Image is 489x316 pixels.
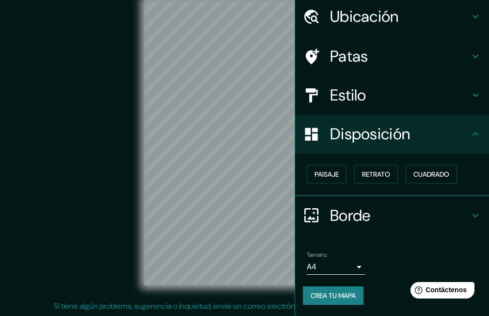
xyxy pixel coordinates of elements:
font: Si tiene algún problema, sugerencia o inquietud, envíe un correo electrónico a [54,301,311,311]
div: Disposición [295,115,489,153]
button: Retrato [354,165,398,183]
button: Paisaje [307,165,347,183]
font: Patas [330,46,368,67]
div: Borde [295,196,489,235]
font: Paisaje [315,170,339,179]
font: Disposición [330,124,410,144]
font: Cuadrado [413,170,449,179]
div: A4 [307,259,365,275]
div: Estilo [295,76,489,115]
button: Cuadrado [406,165,457,183]
div: Patas [295,37,489,76]
font: Ubicación [330,6,399,27]
font: Estilo [330,85,366,105]
font: A4 [307,262,316,272]
button: Crea tu mapa [303,286,363,305]
iframe: Lanzador de widgets de ayuda [403,278,478,305]
font: Borde [330,205,371,226]
font: Crea tu mapa [311,291,356,300]
font: Tamaño [307,251,327,259]
font: Retrato [362,170,390,179]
